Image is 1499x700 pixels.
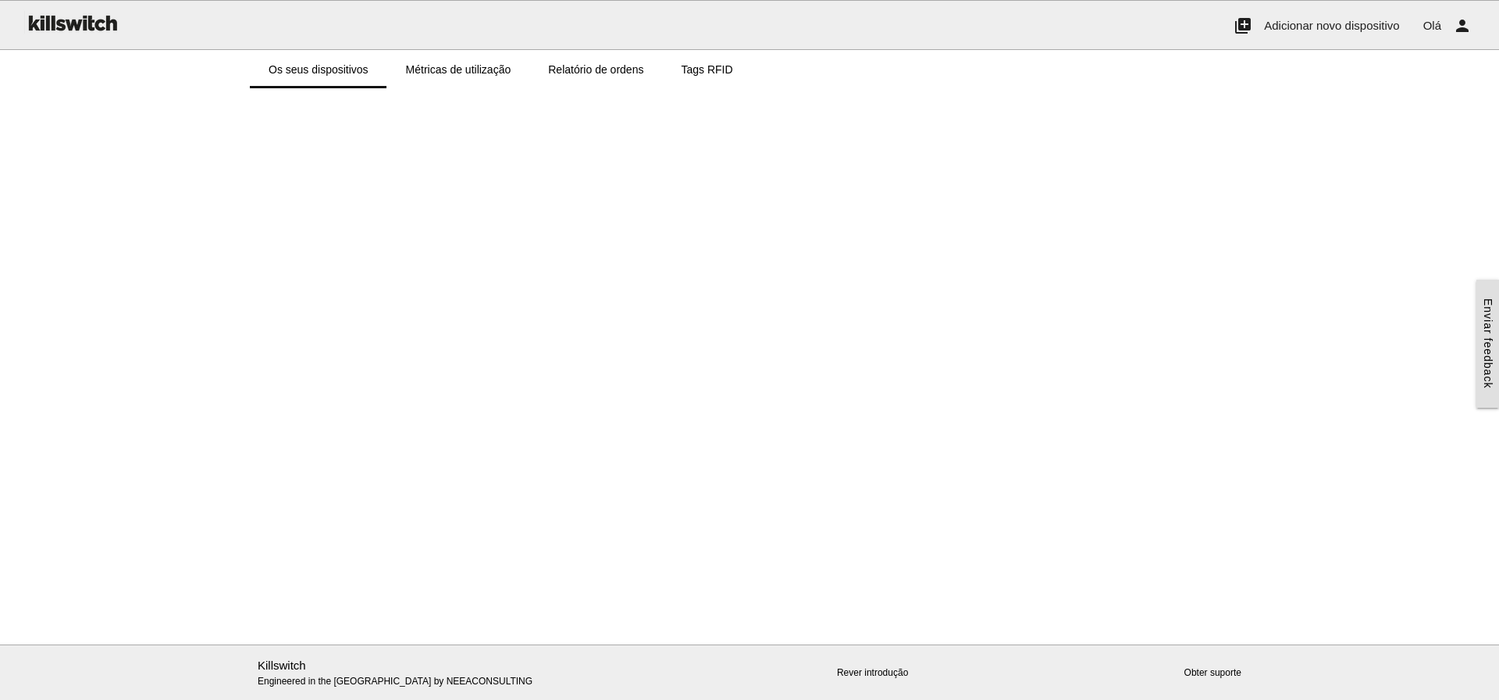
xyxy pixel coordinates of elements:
[250,51,387,88] a: Os seus dispositivos
[258,657,575,689] p: Engineered in the [GEOGRAPHIC_DATA] by NEEACONSULTING
[1184,667,1241,678] a: Obter suporte
[387,51,530,88] a: Métricas de utilização
[23,1,120,45] img: ks-logo-black-160-b.png
[529,51,662,88] a: Relatório de ordens
[662,51,751,88] a: Tags RFID
[1234,1,1252,51] i: add_to_photos
[1476,280,1499,407] a: Enviar feedback
[1453,1,1472,51] i: person
[1264,19,1399,32] span: Adicionar novo dispositivo
[258,659,306,672] a: Killswitch
[837,667,908,678] a: Rever introdução
[1423,19,1441,32] span: Olá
